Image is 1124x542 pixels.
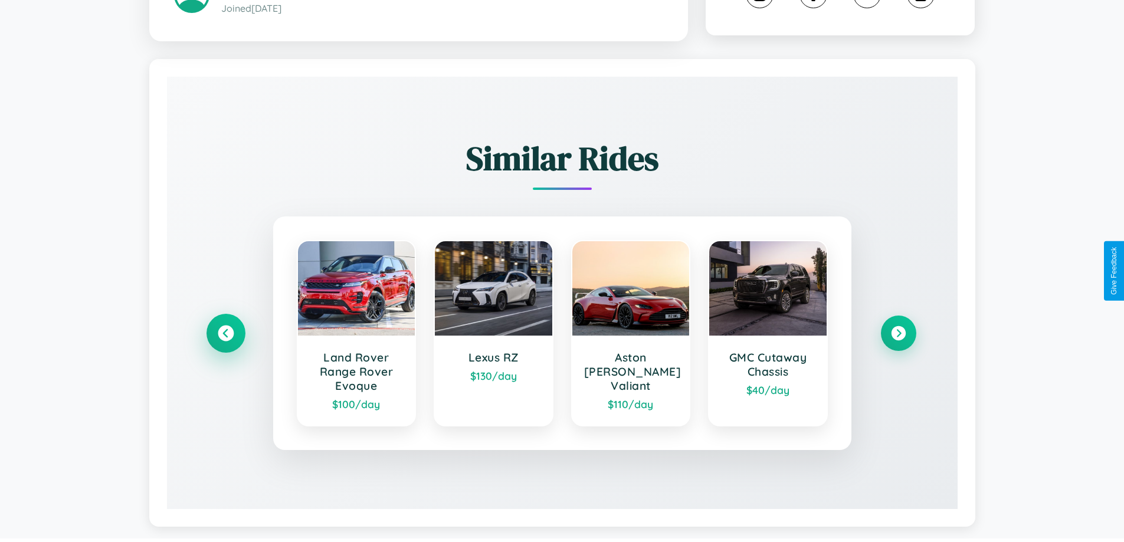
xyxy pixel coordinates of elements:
h3: Lexus RZ [447,350,540,364]
h3: GMC Cutaway Chassis [721,350,815,379]
div: $ 110 /day [584,398,678,410]
div: Give Feedback [1110,247,1118,295]
div: $ 100 /day [310,398,404,410]
h3: Aston [PERSON_NAME] Valiant [584,350,678,393]
a: Aston [PERSON_NAME] Valiant$110/day [571,240,691,426]
a: Lexus RZ$130/day [434,240,553,426]
div: $ 40 /day [721,383,815,396]
h3: Land Rover Range Rover Evoque [310,350,404,393]
h2: Similar Rides [208,136,916,181]
div: $ 130 /day [447,369,540,382]
a: Land Rover Range Rover Evoque$100/day [297,240,417,426]
a: GMC Cutaway Chassis$40/day [708,240,828,426]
